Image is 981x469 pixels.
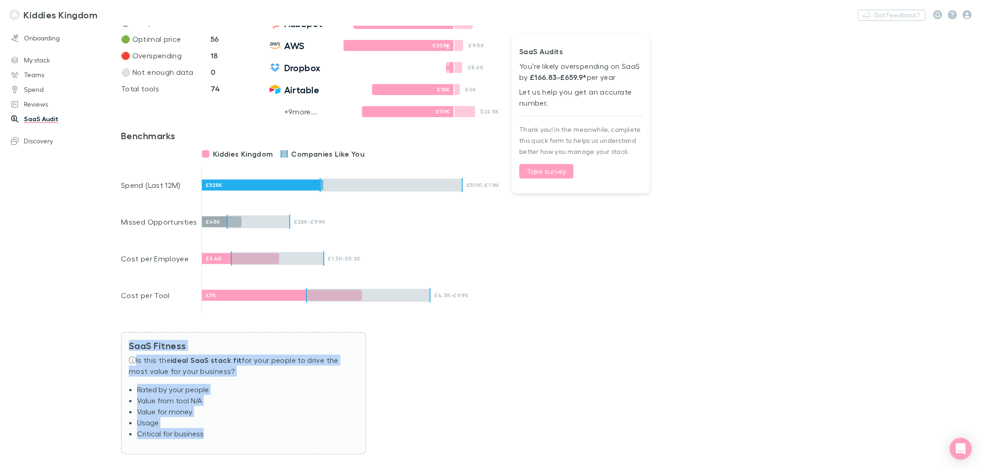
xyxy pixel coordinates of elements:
[519,86,643,108] p: Let us help you get an accurate number.
[4,4,103,26] a: Kiddies Kingdom
[121,130,366,141] a: Benchmarks
[137,417,359,428] li: Usage
[2,53,127,68] a: My stack
[121,216,201,227] p: Missed Opportunities
[344,40,453,51] div: £203K
[469,43,484,48] p: £9.5K
[121,34,211,45] p: 🟢 Optimal price
[121,67,211,78] p: ⚪ Not enough data
[121,180,201,191] p: Spend (Last 12M)
[519,47,563,56] strong: SaaS Audits
[270,40,338,51] a: AWS
[2,134,127,148] a: Discovery
[950,438,972,460] div: Open Intercom Messenger
[519,61,643,83] p: You’re likely overspending on SaaS by per year
[2,112,127,126] a: SaaS Audit
[519,164,574,179] button: Take survey
[446,62,453,73] div: £500.6
[292,149,365,158] strong: Companies Like You
[137,406,359,417] li: Value for money
[858,10,926,21] button: Got Feedback?
[284,62,321,73] span: Dropbox
[121,50,211,61] p: 🔴 Overspending
[434,293,474,298] p: £4.5K - £9.9K
[137,395,359,406] li: Value from tool N/A
[270,84,281,95] img: Airtable's Logo
[137,428,359,439] li: Critical for business
[202,180,323,191] div: £528K
[121,253,201,264] p: Cost per Employee
[2,97,127,112] a: Reviews
[23,9,98,20] h3: Kiddies Kingdom
[530,73,587,82] strong: £166.83 - £659.9 *
[202,216,241,227] div: £45K
[121,290,201,301] p: Cost per Tool
[362,106,453,117] div: £111K
[121,83,211,94] p: Total tools
[328,256,367,261] p: £1.3K - £5.2K
[519,125,641,155] span: Thank you! In the meanwhile, complete this quick form to helps us understand better how you manag...
[294,219,333,225] p: £28K - £99K
[171,356,241,365] strong: ideal SaaS stack fit
[284,106,317,117] p: + 9 more...
[466,182,506,188] p: £511K - £1.1M
[284,84,320,95] span: Airtable
[270,62,281,73] img: Dropbox's Logo
[202,253,279,264] div: £3.4K
[2,31,127,45] a: Onboarding
[481,109,499,114] p: $22.5K
[2,68,127,82] a: Teams
[211,68,215,77] strong: 0
[270,84,338,95] a: Airtable
[213,149,273,158] strong: Kiddies Kingdom
[284,40,305,51] span: AWS
[211,84,220,93] strong: 74
[129,340,358,351] h3: SaaS Fitness
[270,62,338,73] a: Dropbox
[129,355,358,377] p: Is this the for your people to drive the most value for your business?
[270,40,281,51] img: Amazon Web Services's Logo
[2,82,127,97] a: Spend
[465,87,477,92] p: £6K
[211,34,219,44] strong: 56
[372,84,453,95] div: £15K
[202,290,362,301] div: £7K
[9,9,20,20] img: Kiddies Kingdom's Logo
[211,51,218,60] strong: 18
[137,384,359,395] li: Rated by your people
[468,65,484,70] p: £8.6K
